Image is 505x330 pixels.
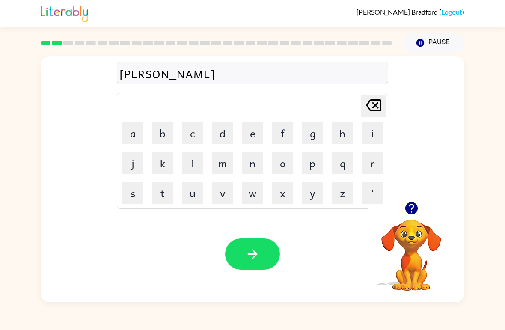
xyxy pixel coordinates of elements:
[182,152,203,174] button: l
[332,182,353,204] button: z
[302,152,323,174] button: p
[182,122,203,144] button: c
[212,122,233,144] button: d
[368,206,454,292] video: Your browser must support playing .mp4 files to use Literably. Please try using another browser.
[152,152,173,174] button: k
[272,122,293,144] button: f
[41,3,88,22] img: Literably
[152,122,173,144] button: b
[356,8,439,16] span: [PERSON_NAME] Bradford
[302,122,323,144] button: g
[122,182,143,204] button: s
[182,182,203,204] button: u
[332,122,353,144] button: h
[212,182,233,204] button: v
[242,152,263,174] button: n
[152,182,173,204] button: t
[441,8,462,16] a: Logout
[242,182,263,204] button: w
[242,122,263,144] button: e
[122,152,143,174] button: j
[122,122,143,144] button: a
[362,122,383,144] button: i
[302,182,323,204] button: y
[356,8,464,16] div: ( )
[332,152,353,174] button: q
[362,152,383,174] button: r
[402,33,464,53] button: Pause
[272,182,293,204] button: x
[362,182,383,204] button: '
[212,152,233,174] button: m
[272,152,293,174] button: o
[119,65,386,83] div: [PERSON_NAME]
